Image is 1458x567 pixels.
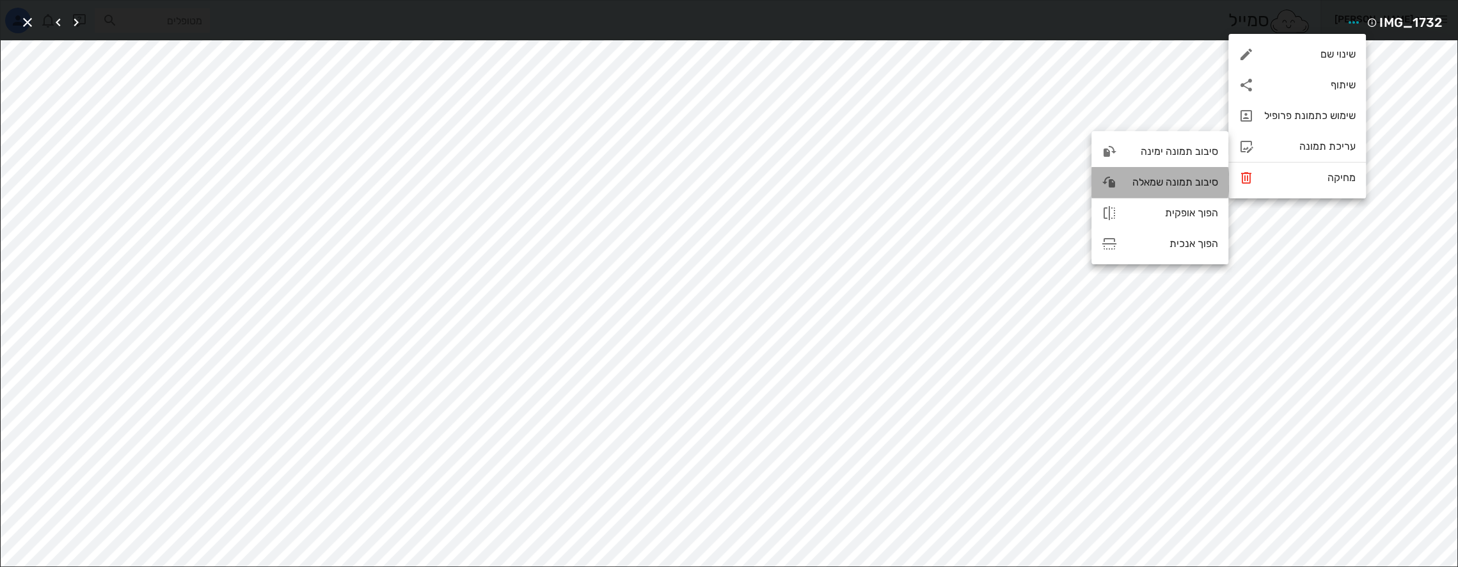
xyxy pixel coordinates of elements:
div: הפוך אופקית [1127,207,1218,219]
div: סיבוב תמונה שמאלה [1127,176,1218,188]
div: שיתוף [1228,70,1366,100]
div: עריכת תמונה [1264,140,1356,152]
div: סיבוב תמונה ימינה [1127,145,1218,157]
span: IMG_1732 [1379,12,1442,33]
div: שינוי שם [1264,48,1356,60]
div: הפוך אנכית [1127,237,1218,250]
div: שיתוף [1264,79,1356,91]
div: שימוש כתמונת פרופיל [1264,109,1356,122]
div: מחיקה [1264,172,1356,184]
div: עריכת תמונה [1228,131,1366,162]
